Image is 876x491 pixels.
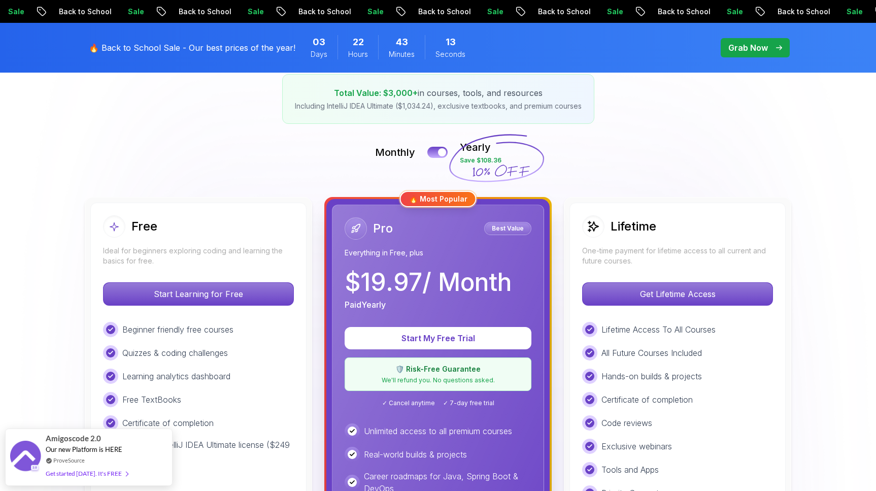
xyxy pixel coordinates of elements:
[728,42,768,54] p: Grab Now
[122,347,228,359] p: Quizzes & coding challenges
[46,468,128,479] div: Get started [DATE]. It's FREE
[122,370,230,382] p: Learning analytics dashboard
[601,323,716,336] p: Lifetime Access To All Courses
[89,42,295,54] p: 🔥 Back to School Sale - Our best prices of the year!
[409,7,478,17] p: Back to School
[353,35,364,49] span: 22 Hours
[122,417,214,429] p: Certificate of completion
[103,289,294,299] a: Start Learning for Free
[46,433,101,444] span: Amigoscode 2.0
[601,394,693,406] p: Certificate of completion
[345,299,386,311] p: Paid Yearly
[582,289,773,299] a: Get Lifetime Access
[375,145,415,159] p: Monthly
[364,448,467,461] p: Real-world builds & projects
[313,35,325,49] span: 3 Days
[295,87,582,99] p: in courses, tools, and resources
[49,7,118,17] p: Back to School
[601,370,702,382] p: Hands-on builds & projects
[443,399,494,407] span: ✓ 7-day free trial
[46,445,122,453] span: Our new Platform is HERE
[295,101,582,111] p: Including IntelliJ IDEA Ultimate ($1,034.24), exclusive textbooks, and premium courses
[53,456,85,465] a: ProveSource
[311,49,327,59] span: Days
[10,441,41,474] img: provesource social proof notification image
[334,88,418,98] span: Total Value: $3,000+
[118,7,151,17] p: Sale
[601,464,659,476] p: Tools and Apps
[169,7,238,17] p: Back to School
[486,223,530,234] p: Best Value
[601,347,702,359] p: All Future Courses Included
[131,218,157,235] h2: Free
[345,270,512,294] p: $ 19.97 / Month
[103,282,294,306] button: Start Learning for Free
[582,282,773,306] button: Get Lifetime Access
[345,248,531,258] p: Everything in Free, plus
[717,7,750,17] p: Sale
[583,283,772,305] p: Get Lifetime Access
[446,35,456,49] span: 13 Seconds
[601,417,652,429] p: Code reviews
[364,425,512,437] p: Unlimited access to all premium courses
[528,7,597,17] p: Back to School
[357,332,519,344] p: Start My Free Trial
[122,323,233,336] p: Beginner friendly free courses
[582,246,773,266] p: One-time payment for lifetime access to all current and future courses.
[597,7,630,17] p: Sale
[611,218,656,235] h2: Lifetime
[103,246,294,266] p: Ideal for beginners exploring coding and learning the basics for free.
[104,283,293,305] p: Start Learning for Free
[768,7,837,17] p: Back to School
[396,35,408,49] span: 43 Minutes
[373,220,393,237] h2: Pro
[351,364,525,374] p: 🛡️ Risk-Free Guarantee
[122,439,294,463] p: 3 months IntelliJ IDEA Ultimate license ($249 value)
[348,49,368,59] span: Hours
[351,376,525,384] p: We'll refund you. No questions asked.
[837,7,869,17] p: Sale
[358,7,390,17] p: Sale
[238,7,271,17] p: Sale
[345,327,531,349] button: Start My Free Trial
[389,49,415,59] span: Minutes
[382,399,435,407] span: ✓ Cancel anytime
[648,7,717,17] p: Back to School
[122,394,181,406] p: Free TextBooks
[289,7,358,17] p: Back to School
[435,49,465,59] span: Seconds
[601,440,672,452] p: Exclusive webinars
[478,7,510,17] p: Sale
